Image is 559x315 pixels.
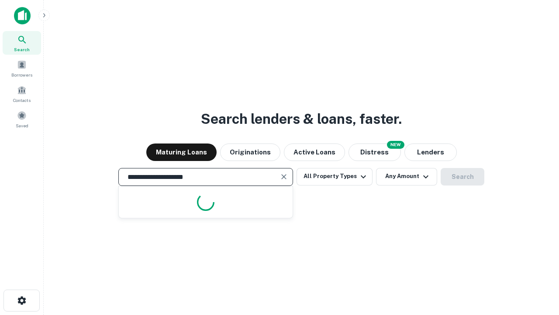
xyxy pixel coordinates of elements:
h3: Search lenders & loans, faster. [201,108,402,129]
button: Active Loans [284,143,345,161]
button: Lenders [404,143,457,161]
a: Borrowers [3,56,41,80]
span: Saved [16,122,28,129]
button: All Property Types [297,168,373,185]
button: Maturing Loans [146,143,217,161]
a: Search [3,31,41,55]
button: Originations [220,143,280,161]
div: NEW [387,141,404,149]
button: Any Amount [376,168,437,185]
iframe: Chat Widget [515,217,559,259]
span: Borrowers [11,71,32,78]
button: Clear [278,171,290,183]
span: Search [14,46,30,53]
img: capitalize-icon.png [14,7,31,24]
span: Contacts [13,97,31,104]
button: Search distressed loans with lien and other non-mortgage details. [349,143,401,161]
a: Contacts [3,82,41,105]
a: Saved [3,107,41,131]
